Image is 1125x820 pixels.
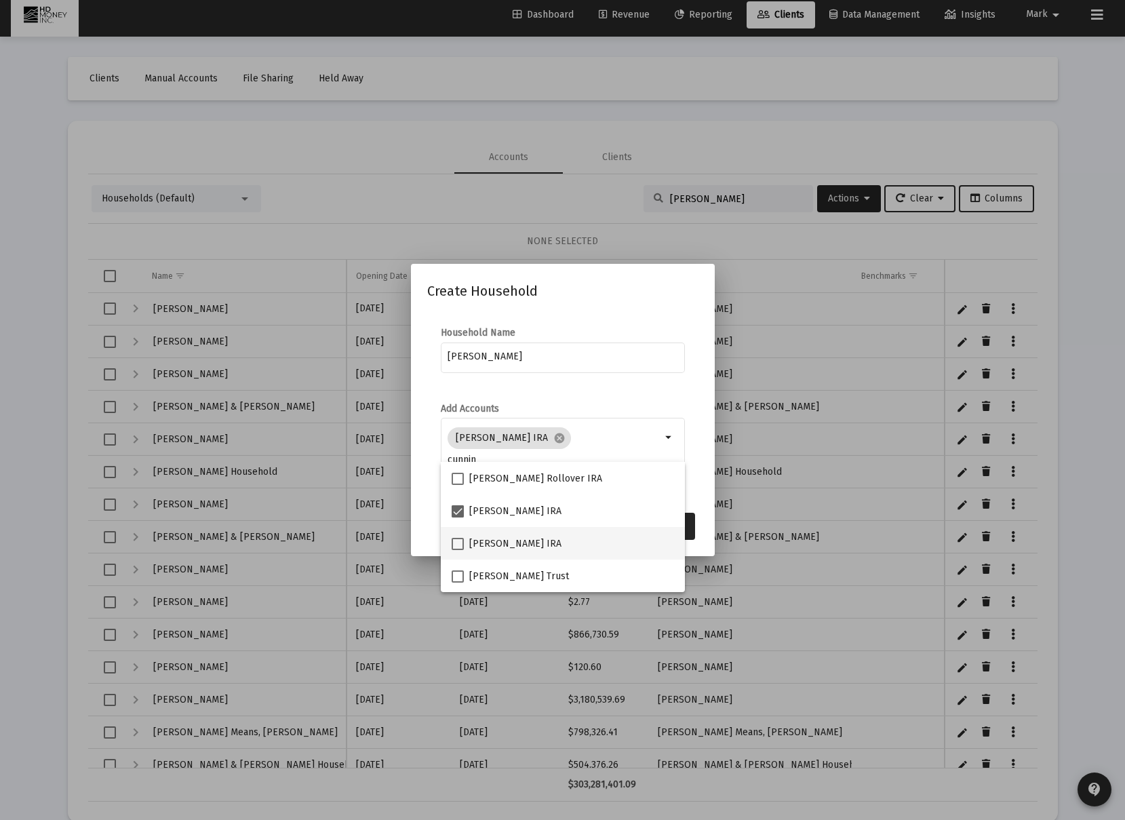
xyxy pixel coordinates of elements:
[448,427,571,449] mat-chip: [PERSON_NAME] IRA
[448,454,661,465] input: Select accounts
[469,471,602,487] span: [PERSON_NAME] Rollover IRA
[448,351,677,362] input: e.g. Smith Household
[661,429,677,446] mat-icon: arrow_drop_down
[469,536,561,552] span: [PERSON_NAME] IRA
[441,327,515,338] label: Household Name
[441,403,499,414] label: Add Accounts
[553,432,566,444] mat-icon: cancel
[448,425,661,468] mat-chip-list: Selection
[469,568,569,585] span: [PERSON_NAME] Trust
[427,280,698,302] h2: Create Household
[469,503,561,520] span: [PERSON_NAME] IRA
